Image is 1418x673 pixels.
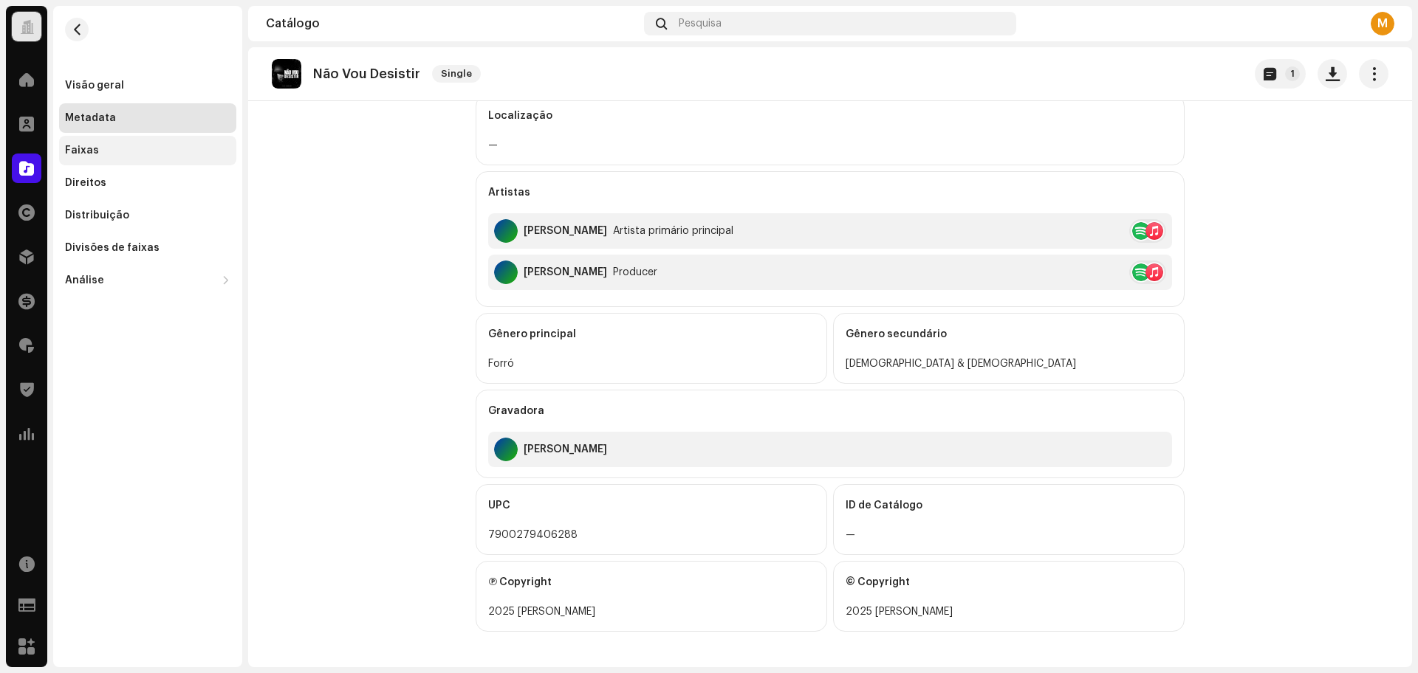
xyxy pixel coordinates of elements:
[488,172,1172,213] div: Artistas
[432,65,481,83] span: Single
[846,314,1172,355] div: Gênero secundário
[65,112,116,124] div: Metadata
[488,137,1172,154] div: —
[65,177,106,189] div: Direitos
[846,526,1172,544] div: —
[524,444,607,455] div: [PERSON_NAME]
[679,18,722,30] span: Pesquisa
[846,485,1172,526] div: ID de Catálogo
[59,233,236,263] re-m-nav-item: Divisões de faixas
[613,266,657,278] div: Producer
[488,603,815,621] div: 2025 [PERSON_NAME]
[846,603,1172,621] div: 2025 [PERSON_NAME]
[65,145,99,156] div: Faixas
[65,210,129,221] div: Distribuição
[488,95,1172,137] div: Localização
[272,59,301,89] img: bf245b3f-32cd-423f-8fb8-0811645200bb
[1285,66,1300,81] p-badge: 1
[65,80,124,92] div: Visão geral
[1371,12,1394,35] div: M
[846,355,1172,373] div: [DEMOGRAPHIC_DATA] & [DEMOGRAPHIC_DATA]
[488,562,815,603] div: Ⓟ Copyright
[313,66,420,82] p: Não Vou Desistir
[59,201,236,230] re-m-nav-item: Distribuição
[59,71,236,100] re-m-nav-item: Visão geral
[59,103,236,133] re-m-nav-item: Metadata
[488,355,815,373] div: Forró
[59,136,236,165] re-m-nav-item: Faixas
[65,242,160,254] div: Divisões de faixas
[524,225,607,237] div: [PERSON_NAME]
[488,390,1172,432] div: Gravadora
[524,266,607,278] div: [PERSON_NAME]
[1255,59,1306,89] button: 1
[613,225,733,237] div: Artista primário principal
[59,168,236,198] re-m-nav-item: Direitos
[266,18,638,30] div: Catálogo
[488,485,815,526] div: UPC
[65,275,104,286] div: Análise
[488,314,815,355] div: Gênero principal
[846,562,1172,603] div: © Copyright
[59,266,236,295] re-m-nav-dropdown: Análise
[488,526,815,544] div: 7900279406288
